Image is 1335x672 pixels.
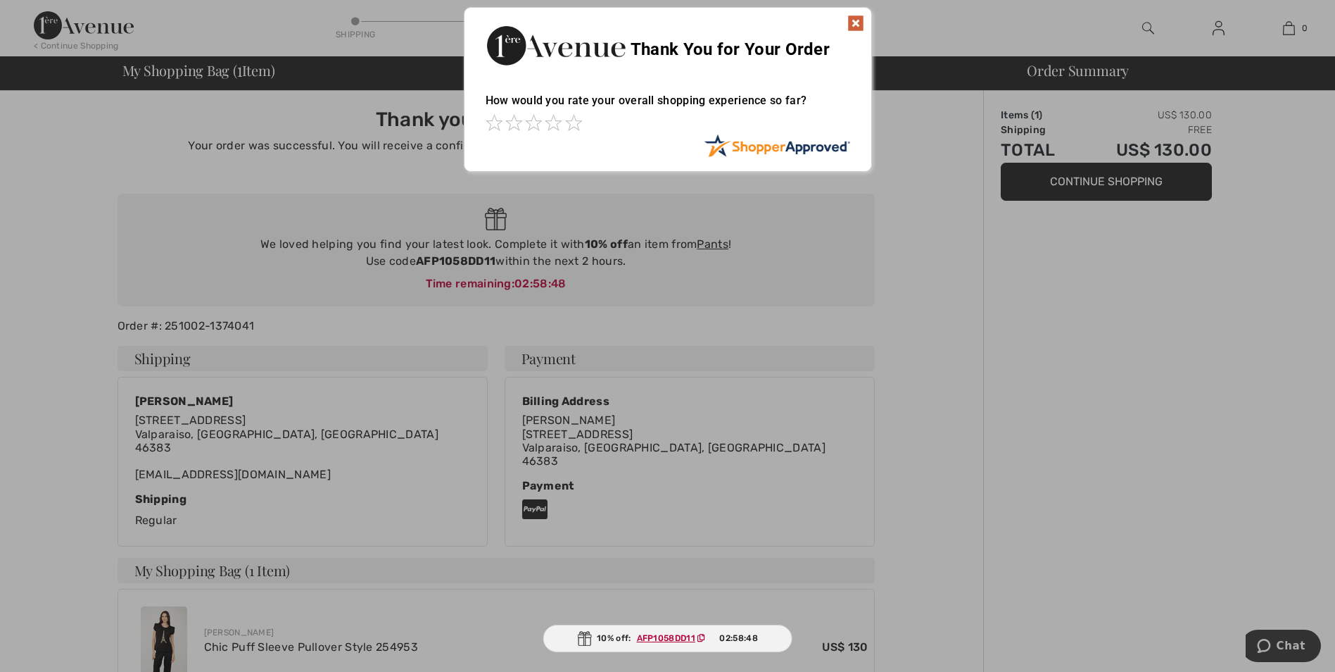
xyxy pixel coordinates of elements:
[577,631,591,646] img: Gift.svg
[31,10,60,23] span: Chat
[637,633,695,643] ins: AFP1058DD11
[486,22,626,69] img: Thank You for Your Order
[719,632,757,645] span: 02:58:48
[847,15,864,32] img: x
[631,39,830,59] span: Thank You for Your Order
[486,80,850,134] div: How would you rate your overall shopping experience so far?
[543,625,792,652] div: 10% off:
